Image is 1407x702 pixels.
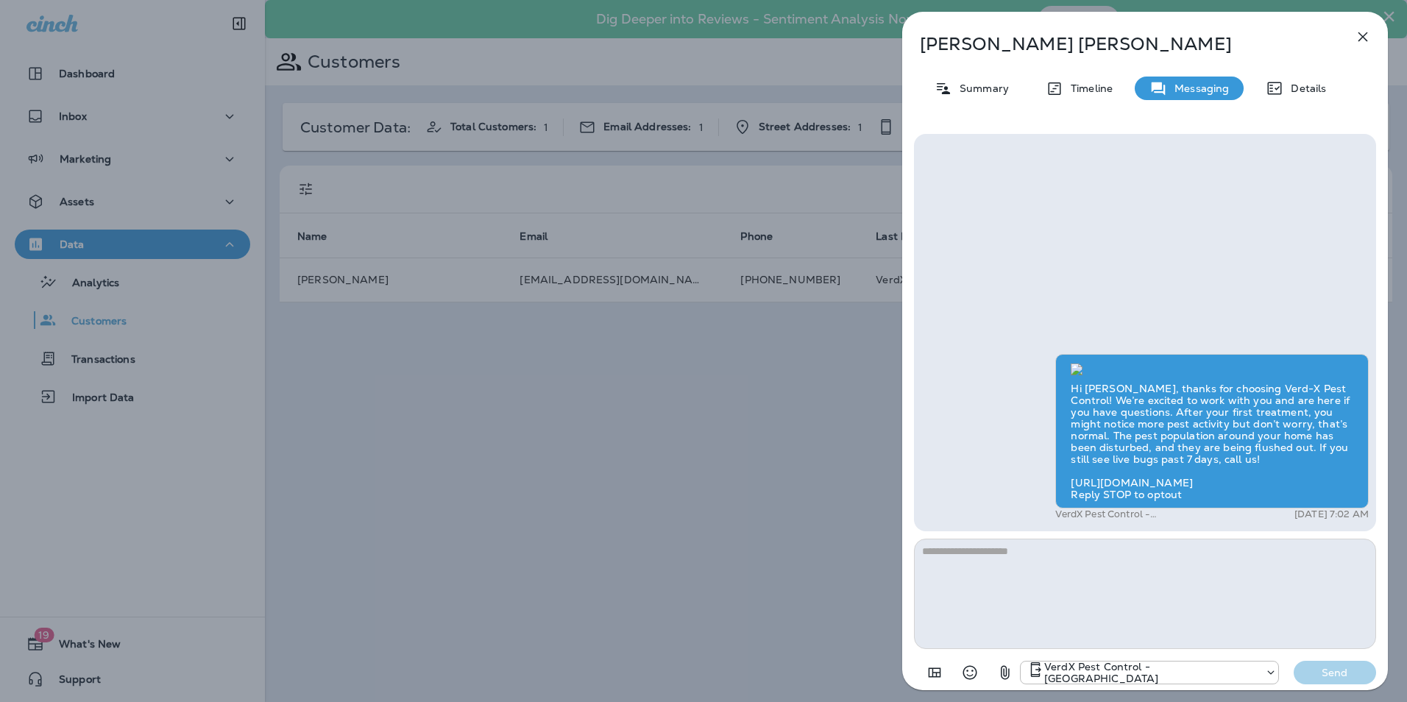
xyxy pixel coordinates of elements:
p: Timeline [1063,82,1113,94]
p: Summary [952,82,1009,94]
p: VerdX Pest Control - [GEOGRAPHIC_DATA] [1055,508,1243,520]
button: Select an emoji [955,658,985,687]
p: [DATE] 7:02 AM [1294,508,1369,520]
img: twilio-download [1071,364,1082,375]
p: Details [1283,82,1326,94]
p: VerdX Pest Control - [GEOGRAPHIC_DATA] [1044,661,1258,684]
p: [PERSON_NAME] [PERSON_NAME] [920,34,1322,54]
button: Add in a premade template [920,658,949,687]
p: Messaging [1167,82,1229,94]
div: +1 (629) 306-9680 [1021,661,1278,684]
div: Hi [PERSON_NAME], thanks for choosing Verd-X Pest Control! We’re excited to work with you and are... [1055,354,1369,508]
